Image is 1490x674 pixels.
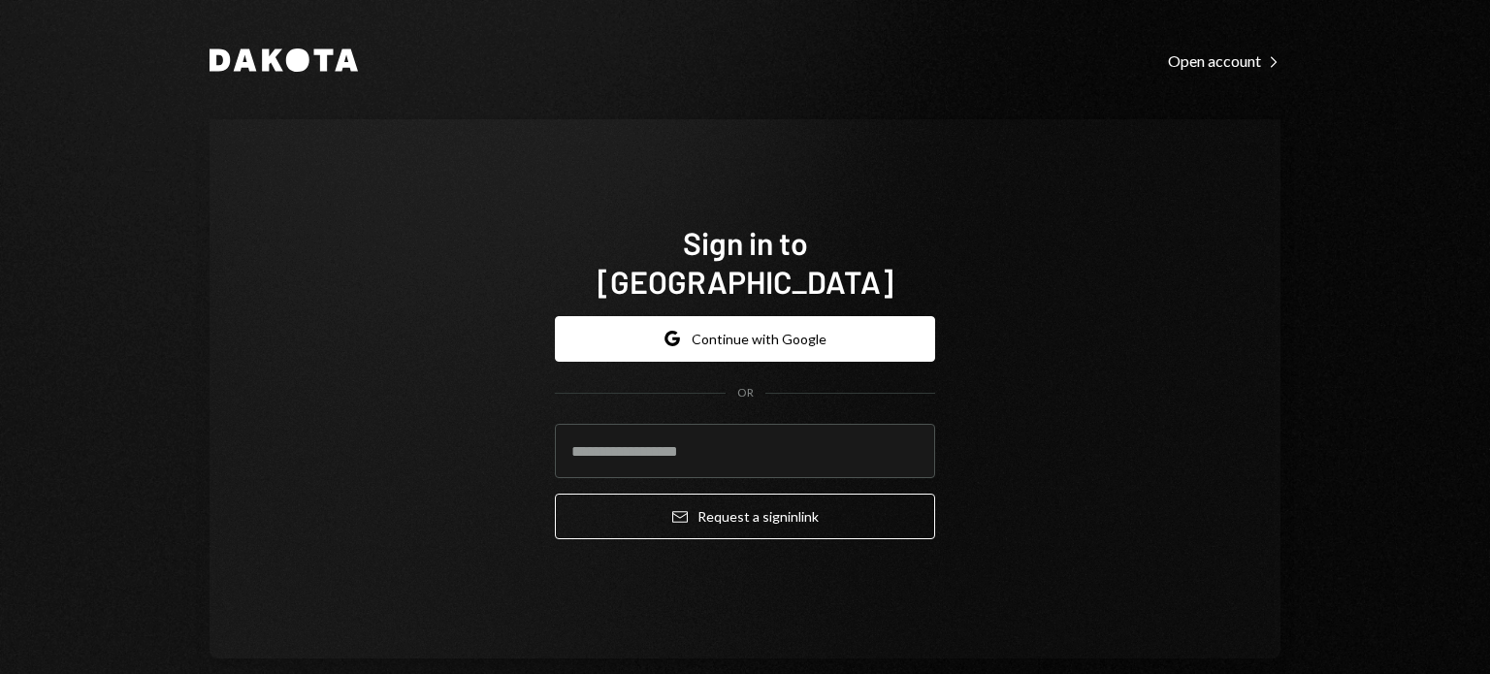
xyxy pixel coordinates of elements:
[1168,49,1280,71] a: Open account
[555,316,935,362] button: Continue with Google
[555,223,935,301] h1: Sign in to [GEOGRAPHIC_DATA]
[737,385,754,401] div: OR
[1168,51,1280,71] div: Open account
[555,494,935,539] button: Request a signinlink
